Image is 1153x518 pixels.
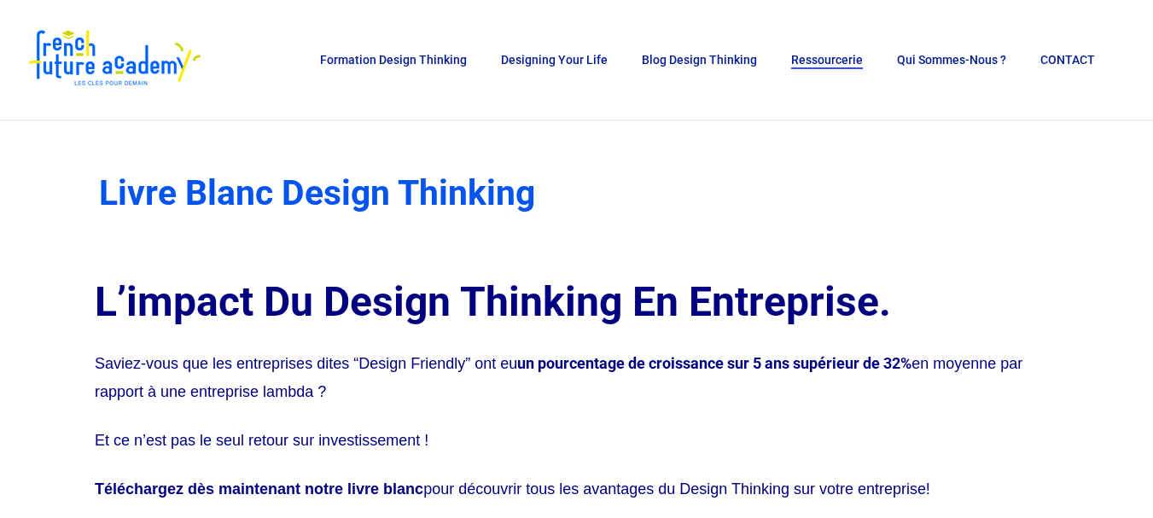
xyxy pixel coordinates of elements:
a: Formation Design Thinking [312,54,475,66]
img: French Future Academy [24,26,204,94]
span: ! [926,480,930,498]
a: Qui sommes-nous ? [888,54,1015,66]
span: Formation Design Thinking [320,53,467,67]
a: Ressourcerie [783,54,871,66]
span: un pourcentage de croissance sur 5 ans supérieur de 32% [517,354,911,372]
span: Saviez-vous que les entreprises dites “Design Friendly” ont eu en moyenne par rapport à une entre... [95,355,1022,400]
span: CONTACT [1040,53,1095,67]
span: Blog Design Thinking [642,53,757,67]
span: L’impact Du Design Thinking En Entreprise. [95,277,891,326]
span: Téléchargez dès maintenant notre livre blanc [95,480,423,498]
span: pour découvrir tous les avantages du Design Thinking sur votre entreprise [423,480,926,498]
span: Et ce n’est pas le seul retour sur investissement ! [95,432,428,449]
span: Qui sommes-nous ? [897,53,1006,67]
a: Blog Design Thinking [633,54,766,66]
span: Livre Blanc Design Thinking [99,172,535,213]
span: Ressourcerie [791,53,863,67]
a: CONTACT [1032,54,1104,66]
span: Designing Your Life [501,53,608,67]
a: Designing Your Life [492,54,616,66]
